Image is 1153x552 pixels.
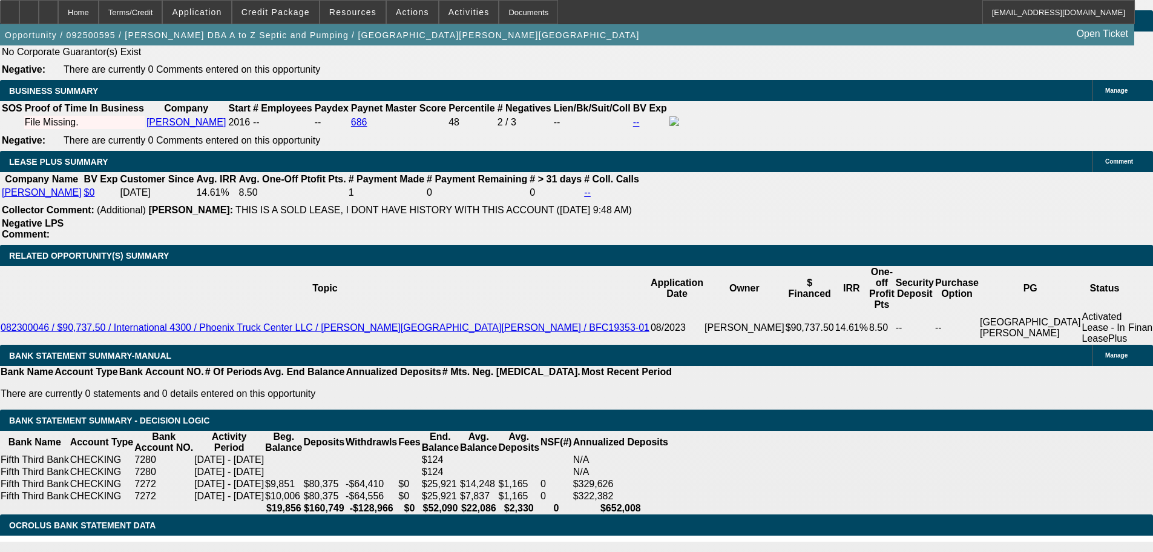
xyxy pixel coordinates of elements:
[387,1,438,24] button: Actions
[70,478,134,490] td: CHECKING
[264,478,303,490] td: $9,851
[228,116,251,129] td: 2016
[303,478,345,490] td: $80,375
[869,266,895,311] th: One-off Profit Pts
[264,431,303,454] th: Beg. Balance
[459,490,498,502] td: $7,837
[9,351,171,361] span: BANK STATEMENT SUMMARY-MANUAL
[84,174,118,184] b: BV Exp
[1082,311,1128,345] td: Activated Lease - In LeasePlus
[148,205,233,215] b: [PERSON_NAME]:
[421,478,459,490] td: $25,921
[498,103,551,113] b: # Negatives
[303,490,345,502] td: $80,375
[253,117,260,127] span: --
[704,311,785,345] td: [PERSON_NAME]
[1,322,649,333] a: 082300046 / $90,737.50 / International 4300 / Phoenix Truck Center LLC / [PERSON_NAME][GEOGRAPHIC...
[421,454,459,466] td: $124
[398,490,421,502] td: $0
[134,478,194,490] td: 7272
[5,174,78,184] b: Company Name
[351,103,446,113] b: Paynet Master Score
[120,187,195,199] td: [DATE]
[421,431,459,454] th: End. Balance
[498,431,540,454] th: Avg. Deposits
[97,205,146,215] span: (Additional)
[785,266,835,311] th: $ Financed
[194,490,264,502] td: [DATE] - [DATE]
[146,117,226,127] a: [PERSON_NAME]
[195,187,237,199] td: 14.61%
[448,7,490,17] span: Activities
[835,266,869,311] th: IRR
[979,311,1082,345] td: [GEOGRAPHIC_DATA][PERSON_NAME]
[584,187,591,198] a: --
[315,103,349,113] b: Paydex
[427,174,527,184] b: # Payment Remaining
[70,466,134,478] td: CHECKING
[459,478,498,490] td: $14,248
[1105,87,1128,94] span: Manage
[64,64,320,75] span: There are currently 0 Comments entered on this opportunity
[573,479,668,490] div: $329,626
[1082,266,1128,311] th: Status
[9,251,169,261] span: RELATED OPPORTUNITY(S) SUMMARY
[345,478,398,490] td: -$64,410
[2,187,82,198] a: [PERSON_NAME]
[329,7,376,17] span: Resources
[84,187,95,198] a: $0
[439,1,499,24] button: Activities
[194,466,264,478] td: [DATE] - [DATE]
[25,117,144,128] div: File Missing.
[164,103,208,113] b: Company
[134,454,194,466] td: 7280
[669,116,679,126] img: facebook-icon.png
[421,490,459,502] td: $25,921
[935,311,979,345] td: --
[303,502,345,514] th: $160,749
[2,218,64,239] b: Negative LPS Comment:
[459,431,498,454] th: Avg. Balance
[573,502,669,514] th: $652,008
[2,64,45,75] b: Negative:
[348,187,425,199] td: 1
[573,466,669,478] td: N/A
[264,490,303,502] td: $10,006
[633,117,640,127] a: --
[228,103,250,113] b: Start
[895,266,935,311] th: Security Deposit
[1,102,23,115] th: SOS
[345,366,441,378] th: Annualized Deposits
[232,1,319,24] button: Credit Package
[540,478,573,490] td: 0
[540,431,573,454] th: NSF(#)
[448,117,494,128] div: 48
[573,454,669,466] td: N/A
[581,366,672,378] th: Most Recent Period
[650,311,704,345] td: 08/2023
[554,103,631,113] b: Lien/Bk/Suit/Coll
[498,117,551,128] div: 2 / 3
[785,311,835,345] td: $90,737.50
[650,266,704,311] th: Application Date
[351,117,367,127] a: 686
[2,135,45,145] b: Negative:
[426,187,528,199] td: 0
[540,490,573,502] td: 0
[314,116,349,129] td: --
[498,478,540,490] td: $1,165
[194,478,264,490] td: [DATE] - [DATE]
[540,502,573,514] th: 0
[573,431,669,454] th: Annualized Deposits
[70,454,134,466] td: CHECKING
[134,490,194,502] td: 7272
[573,491,668,502] div: $322,382
[584,174,639,184] b: # Coll. Calls
[194,454,264,466] td: [DATE] - [DATE]
[869,311,895,345] td: 8.50
[320,1,386,24] button: Resources
[54,366,119,378] th: Account Type
[9,416,210,425] span: Bank Statement Summary - Decision Logic
[2,205,94,215] b: Collector Comment:
[1072,24,1133,44] a: Open Ticket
